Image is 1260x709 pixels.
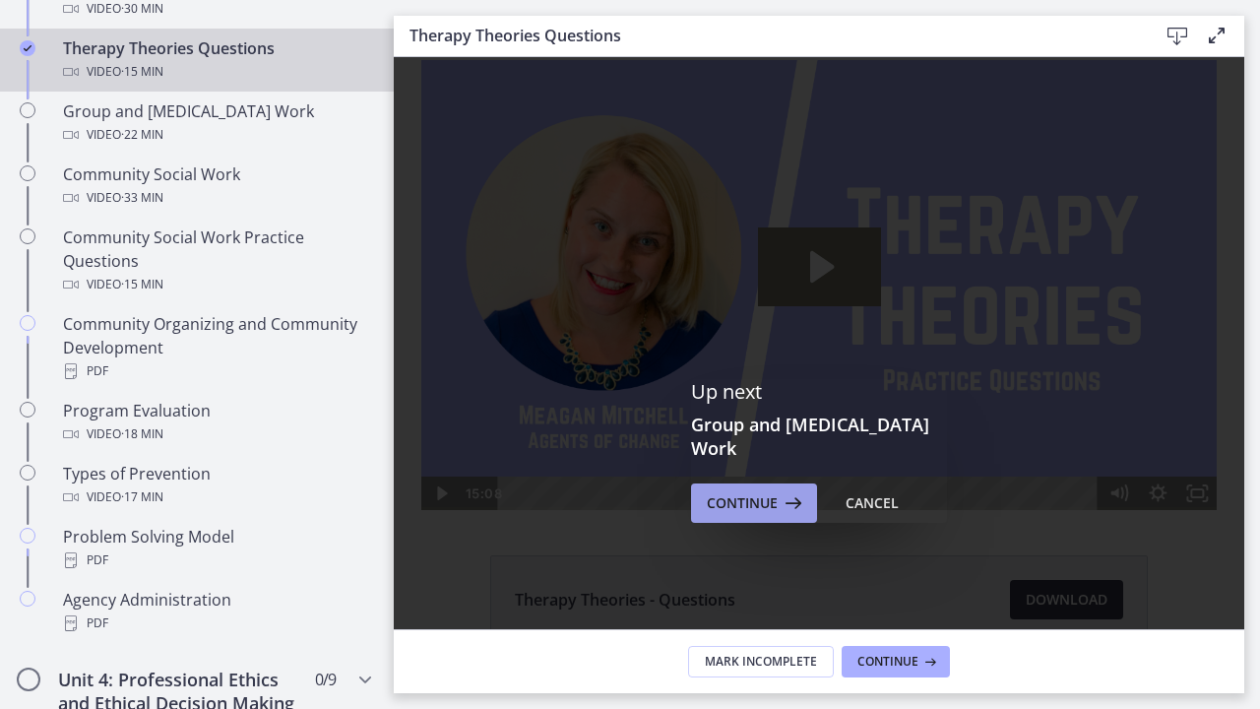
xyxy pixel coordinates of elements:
[63,548,370,572] div: PDF
[63,462,370,509] div: Types of Prevention
[691,379,947,405] p: Up next
[121,186,163,210] span: · 33 min
[707,491,778,515] span: Continue
[63,186,370,210] div: Video
[121,485,163,509] span: · 17 min
[688,646,834,677] button: Mark Incomplete
[63,588,370,635] div: Agency Administration
[857,654,918,670] span: Continue
[315,668,336,691] span: 0 / 9
[705,419,744,453] button: Mute
[63,60,370,84] div: Video
[20,40,35,56] i: Completed
[409,24,1126,47] h3: Therapy Theories Questions
[63,123,370,147] div: Video
[63,36,370,84] div: Therapy Theories Questions
[63,273,370,296] div: Video
[121,123,163,147] span: · 22 min
[846,491,899,515] div: Cancel
[63,359,370,383] div: PDF
[119,419,696,453] div: Playbar
[28,419,67,453] button: Play Video
[691,483,817,523] button: Continue
[705,654,817,670] span: Mark Incomplete
[63,612,370,635] div: PDF
[364,170,487,249] button: Play Video: cbe5kl9t4o1cl02sigig.mp4
[744,419,784,453] button: Show settings menu
[63,226,370,296] div: Community Social Work Practice Questions
[63,525,370,572] div: Problem Solving Model
[121,273,163,296] span: · 15 min
[121,422,163,446] span: · 18 min
[63,312,370,383] div: Community Organizing and Community Development
[63,422,370,446] div: Video
[691,413,947,460] h3: Group and [MEDICAL_DATA] Work
[121,60,163,84] span: · 15 min
[784,419,823,453] button: Fullscreen
[830,483,914,523] button: Cancel
[63,162,370,210] div: Community Social Work
[842,646,950,677] button: Continue
[63,99,370,147] div: Group and [MEDICAL_DATA] Work
[63,485,370,509] div: Video
[63,399,370,446] div: Program Evaluation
